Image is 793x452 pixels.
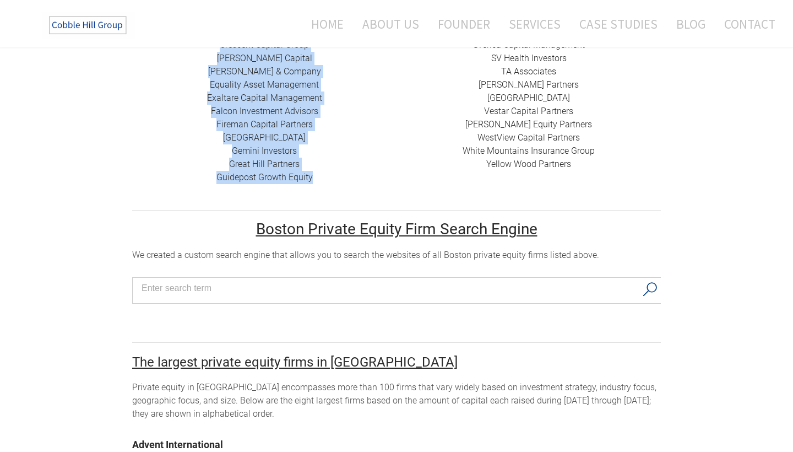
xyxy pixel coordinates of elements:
[486,159,571,169] a: Yellow Wood Partners
[223,132,306,143] a: ​[GEOGRAPHIC_DATA]
[142,280,637,297] input: Search input
[571,9,666,39] a: Case Studies
[208,66,321,77] a: [PERSON_NAME] & Company
[487,93,570,103] a: ​[GEOGRAPHIC_DATA]
[465,119,592,130] a: [PERSON_NAME] Equity Partners
[463,146,595,156] a: White Mountains Insurance Group
[354,9,427,39] a: About Us
[501,66,556,77] a: ​TA Associates
[295,9,352,39] a: Home
[217,53,312,63] a: [PERSON_NAME] Capital
[491,53,567,63] a: SV Health Investors
[716,9,775,39] a: Contact
[256,220,537,238] u: Boston Private Equity Firm Search Engine
[132,249,661,262] div: ​We created a custom search engine that allows you to search the websites of all Boston private e...
[211,106,318,116] a: ​Falcon Investment Advisors
[216,119,313,130] a: Fireman Capital Partners
[229,159,300,169] a: Great Hill Partners​
[132,354,458,370] font: ​The largest private equity firms in [GEOGRAPHIC_DATA]
[479,79,579,90] a: [PERSON_NAME] Partners
[501,9,569,39] a: Services
[207,93,322,103] a: ​Exaltare Capital Management
[232,146,297,156] a: Gemini Investors
[639,278,661,301] button: Search
[668,9,714,39] a: Blog
[132,381,661,421] div: Private equity in [GEOGRAPHIC_DATA] encompasses more than 100 firms that vary widely based on inv...
[210,79,319,90] a: ​Equality Asset Management
[132,439,223,450] a: ​Advent International
[477,132,580,143] a: ​WestView Capital Partners
[42,12,135,39] img: The Cobble Hill Group LLC
[216,172,313,182] a: Guidepost Growth Equity
[484,106,573,116] a: ​Vestar Capital Partners
[430,9,498,39] a: Founder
